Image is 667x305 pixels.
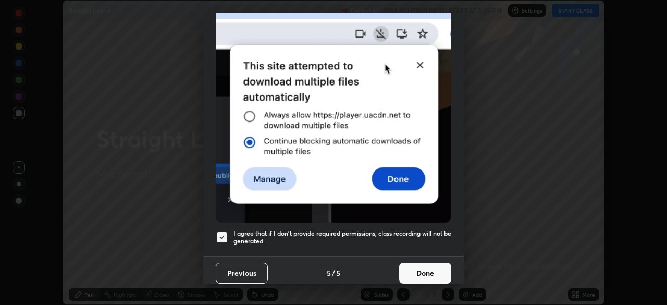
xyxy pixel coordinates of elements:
h4: 5 [327,267,331,278]
h4: / [332,267,335,278]
h5: I agree that if I don't provide required permissions, class recording will not be generated [233,229,451,246]
h4: 5 [336,267,340,278]
button: Previous [216,263,268,284]
button: Done [399,263,451,284]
